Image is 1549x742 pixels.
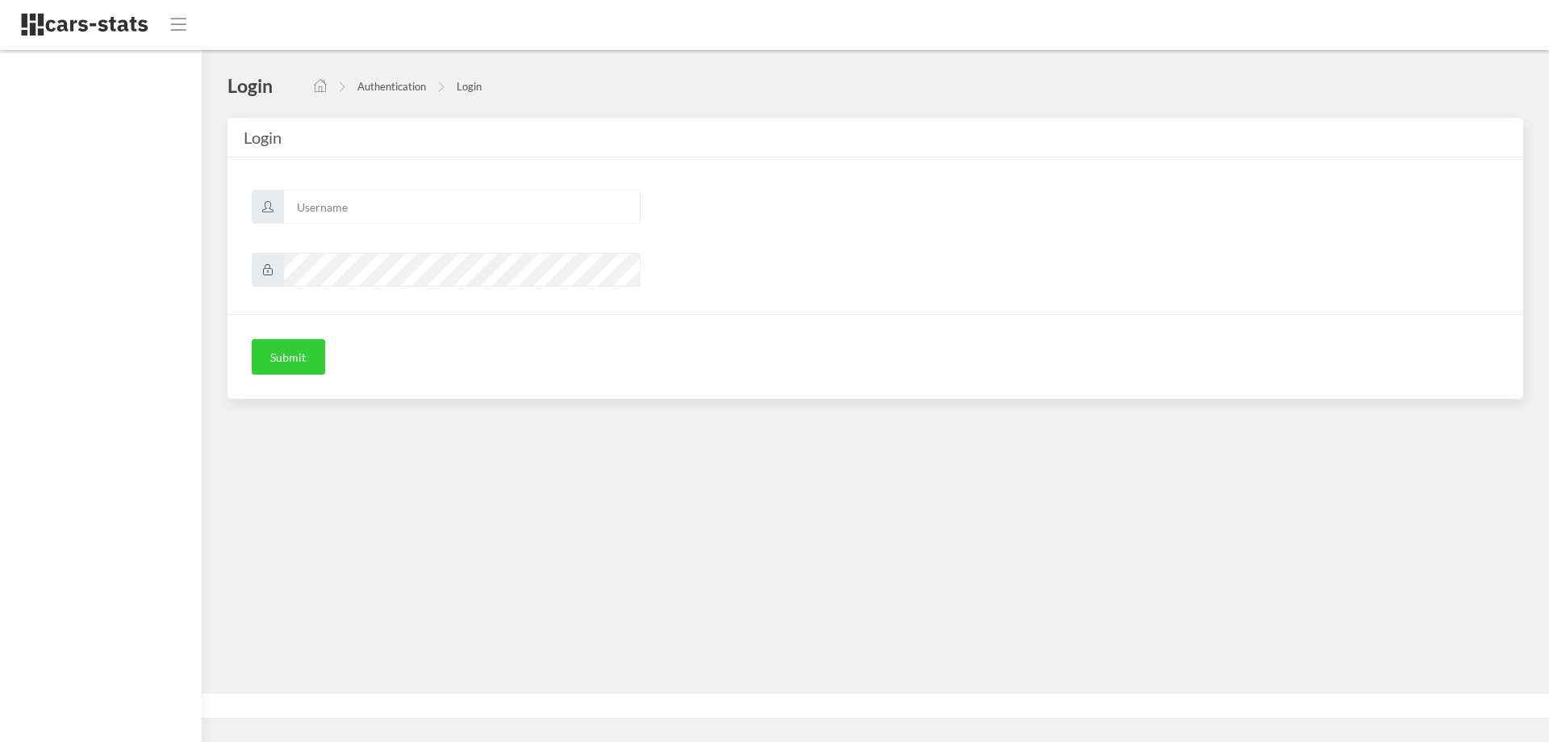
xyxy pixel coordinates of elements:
button: Submit [252,339,325,375]
img: navbar brand [20,12,149,37]
a: Authentication [357,80,426,93]
span: Login [244,128,282,147]
a: Login [457,80,482,93]
input: Username [283,190,641,224]
h4: Login [228,73,273,98]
